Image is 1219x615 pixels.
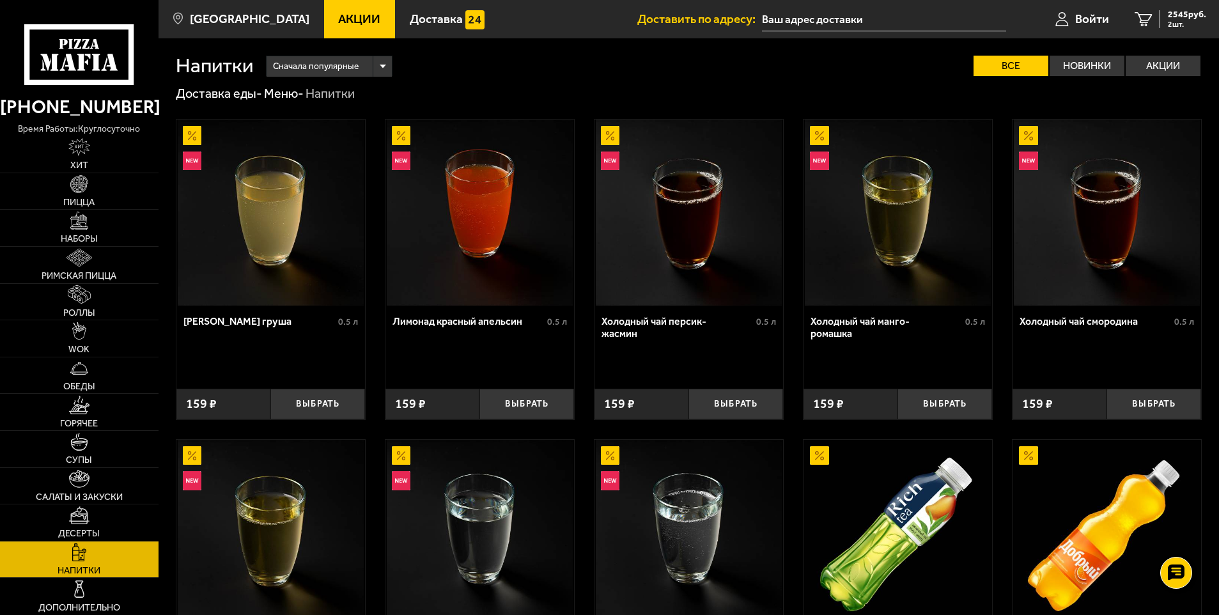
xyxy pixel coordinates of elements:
[594,120,783,306] a: АкционныйНовинкаХолодный чай персик-жасмин
[338,13,380,25] span: Акции
[601,126,620,145] img: Акционный
[183,446,202,465] img: Акционный
[186,398,217,410] span: 159 ₽
[306,86,355,102] div: Напитки
[1168,20,1206,28] span: 2 шт.
[897,389,992,420] button: Выбрать
[810,126,829,145] img: Акционный
[338,316,358,327] span: 0.5 л
[38,603,120,612] span: Дополнительно
[392,152,411,171] img: Новинка
[601,152,620,171] img: Новинка
[36,493,123,502] span: Салаты и закуски
[1020,315,1171,327] div: Холодный чай смородина
[604,398,635,410] span: 159 ₽
[1014,120,1200,306] img: Холодный чай смородина
[270,389,365,420] button: Выбрать
[1013,120,1201,306] a: АкционныйНовинкаХолодный чай смородина
[183,471,202,490] img: Новинка
[183,315,335,327] div: [PERSON_NAME] груша
[974,56,1048,76] label: Все
[465,10,485,29] img: 15daf4d41897b9f0e9f617042186c801.svg
[63,382,95,391] span: Обеды
[688,389,783,420] button: Выбрать
[1168,10,1206,19] span: 2545 руб.
[176,56,253,76] h1: Напитки
[596,120,782,306] img: Холодный чай персик-жасмин
[602,315,753,339] div: Холодный чай персик-жасмин
[811,315,962,339] div: Холодный чай манго-ромашка
[176,86,262,101] a: Доставка еды-
[273,54,359,79] span: Сначала популярные
[1126,56,1200,76] label: Акции
[1022,398,1053,410] span: 159 ₽
[1174,316,1194,327] span: 0.5 л
[70,161,88,170] span: Хит
[547,316,567,327] span: 0.5 л
[183,152,202,171] img: Новинка
[813,398,844,410] span: 159 ₽
[392,315,544,327] div: Лимонад красный апельсин
[1075,13,1109,25] span: Войти
[1019,126,1038,145] img: Акционный
[805,120,991,306] img: Холодный чай манго-ромашка
[810,446,829,465] img: Акционный
[1106,389,1201,420] button: Выбрать
[392,446,411,465] img: Акционный
[190,13,309,25] span: [GEOGRAPHIC_DATA]
[1019,446,1038,465] img: Акционный
[176,120,365,306] a: АкционныйНовинкаЛимонад груша
[1050,56,1124,76] label: Новинки
[387,120,573,306] img: Лимонад красный апельсин
[392,126,411,145] img: Акционный
[395,398,426,410] span: 159 ₽
[66,456,92,465] span: Супы
[1019,152,1038,171] img: Новинка
[68,345,89,354] span: WOK
[60,419,98,428] span: Горячее
[392,471,411,490] img: Новинка
[42,272,116,281] span: Римская пицца
[637,13,762,25] span: Доставить по адресу:
[601,471,620,490] img: Новинка
[385,120,574,306] a: АкционныйНовинкаЛимонад красный апельсин
[756,316,776,327] span: 0.5 л
[804,120,992,306] a: АкционныйНовинкаХолодный чай манго-ромашка
[63,309,95,318] span: Роллы
[178,120,364,306] img: Лимонад груша
[601,446,620,465] img: Акционный
[810,152,829,171] img: Новинка
[63,198,95,207] span: Пицца
[58,566,100,575] span: Напитки
[183,126,202,145] img: Акционный
[762,8,1005,31] input: Ваш адрес доставки
[965,316,985,327] span: 0.5 л
[58,529,100,538] span: Десерты
[264,86,304,101] a: Меню-
[410,13,463,25] span: Доставка
[479,389,574,420] button: Выбрать
[61,235,98,244] span: Наборы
